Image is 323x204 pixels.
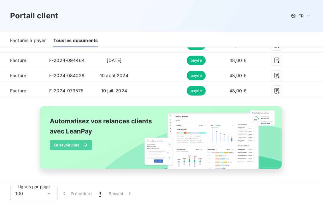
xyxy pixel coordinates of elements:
span: F-2024-104934 [49,42,84,48]
span: 48,00 € [229,88,246,93]
span: 10 août 2024 [100,73,128,78]
span: Facture [5,88,39,94]
span: F-2024-084028 [49,73,85,78]
span: payée [187,86,206,96]
button: 1 [96,187,105,200]
span: Facture [5,57,39,64]
span: FR [298,13,303,18]
div: Factures à payer [10,34,46,47]
span: F-2024-094464 [49,58,85,63]
span: 48,00 € [229,73,246,78]
span: [DATE] [107,58,121,63]
span: F-2024-073578 [49,88,84,93]
span: Facture [5,72,39,79]
div: Tous les documents [53,34,98,47]
span: [DATE] [107,42,121,48]
img: banner [34,102,289,180]
span: 1 [99,190,101,197]
span: 48,00 € [229,42,246,48]
span: payée [187,56,206,65]
span: payée [187,71,206,80]
h3: Portail client [10,10,58,22]
button: Suivant [105,187,137,200]
span: 10 juil. 2024 [101,88,127,93]
span: 48,00 € [229,58,246,63]
span: 100 [15,190,23,197]
button: Précédent [57,187,96,200]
